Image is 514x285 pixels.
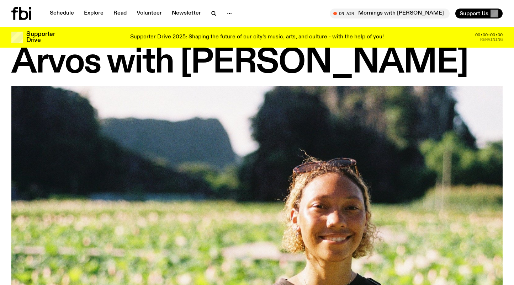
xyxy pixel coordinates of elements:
h1: Arvos with [PERSON_NAME] [11,47,503,79]
a: Explore [80,9,108,18]
p: Supporter Drive 2025: Shaping the future of our city’s music, arts, and culture - with the help o... [130,34,384,41]
a: Read [109,9,131,18]
button: On AirMornings with [PERSON_NAME] [330,9,450,18]
span: 00:00:00:00 [475,33,503,37]
a: Newsletter [168,9,205,18]
span: Remaining [480,38,503,42]
span: Support Us [460,10,488,17]
a: Volunteer [132,9,166,18]
h3: Supporter Drive [26,31,55,43]
a: Schedule [46,9,78,18]
button: Support Us [455,9,503,18]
